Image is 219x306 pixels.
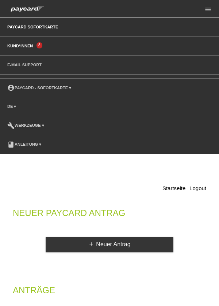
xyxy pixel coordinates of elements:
a: Kund*innen [4,44,36,48]
a: paycard Sofortkarte [7,8,47,14]
i: account_circle [7,84,15,91]
h2: Neuer Paycard Antrag [13,209,206,220]
a: account_circlepaycard - Sofortkarte ▾ [4,86,75,90]
span: 8 [36,42,42,48]
i: menu [204,6,212,13]
a: addNeuer Antrag [46,237,173,252]
img: paycard Sofortkarte [7,5,47,13]
i: build [7,122,15,129]
a: menu [201,7,215,11]
a: buildWerkzeuge ▾ [4,123,48,127]
i: add [88,241,94,247]
a: E-Mail Support [4,63,45,67]
h2: Anträge [13,287,206,298]
i: book [7,141,15,148]
a: bookAnleitung ▾ [4,142,45,146]
a: paycard Sofortkarte [4,25,62,29]
a: DE ▾ [4,104,20,109]
a: Startseite [162,185,185,191]
a: Logout [189,185,206,191]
